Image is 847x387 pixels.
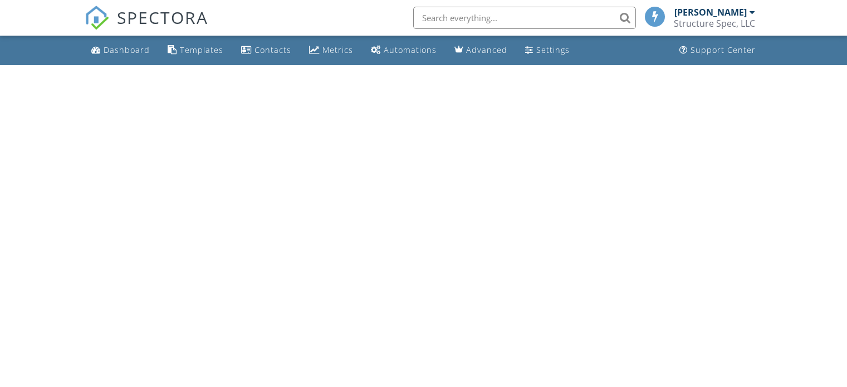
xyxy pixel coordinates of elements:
[466,45,507,55] div: Advanced
[305,40,358,61] a: Metrics
[675,40,760,61] a: Support Center
[85,6,109,30] img: The Best Home Inspection Software - Spectora
[674,18,755,29] div: Structure Spec, LLC
[691,45,756,55] div: Support Center
[163,40,228,61] a: Templates
[87,40,154,61] a: Dashboard
[322,45,353,55] div: Metrics
[536,45,570,55] div: Settings
[521,40,574,61] a: Settings
[117,6,208,29] span: SPECTORA
[180,45,223,55] div: Templates
[384,45,437,55] div: Automations
[85,15,208,38] a: SPECTORA
[450,40,512,61] a: Advanced
[104,45,150,55] div: Dashboard
[674,7,747,18] div: [PERSON_NAME]
[366,40,441,61] a: Automations (Basic)
[254,45,291,55] div: Contacts
[413,7,636,29] input: Search everything...
[237,40,296,61] a: Contacts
